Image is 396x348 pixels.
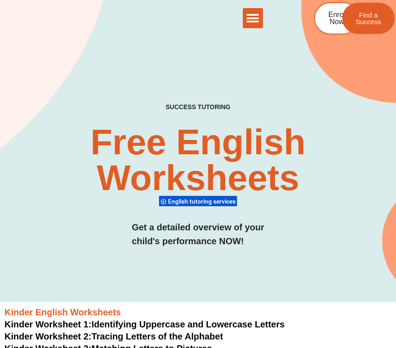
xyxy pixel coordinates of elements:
div: Menu Toggle [243,8,263,28]
span: English tutoring services [168,198,238,205]
h4: SUCCESS TUTORING​ [145,103,251,111]
a: Find a Success [342,3,395,34]
h2: Free English Worksheets​ [80,124,315,196]
h3: Kinder English Worksheets [4,306,392,318]
a: Enrol Now [314,2,359,34]
a: Kinder Worksheet 2:Tracing Letters of the Alphabet [4,331,223,341]
iframe: Chat Widget [351,305,396,348]
h3: Get a detailed overview of your child's performance NOW! [132,221,264,248]
div: English tutoring services [159,195,237,207]
span: Kinder Worksheet 2: [4,331,91,341]
span: Kinder Worksheet 1: [4,319,91,329]
span: Enrol Now [328,11,345,25]
a: Kinder Worksheet 1:Identifying Uppercase and Lowercase Letters [4,319,284,329]
span: Find a Success [356,12,381,25]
